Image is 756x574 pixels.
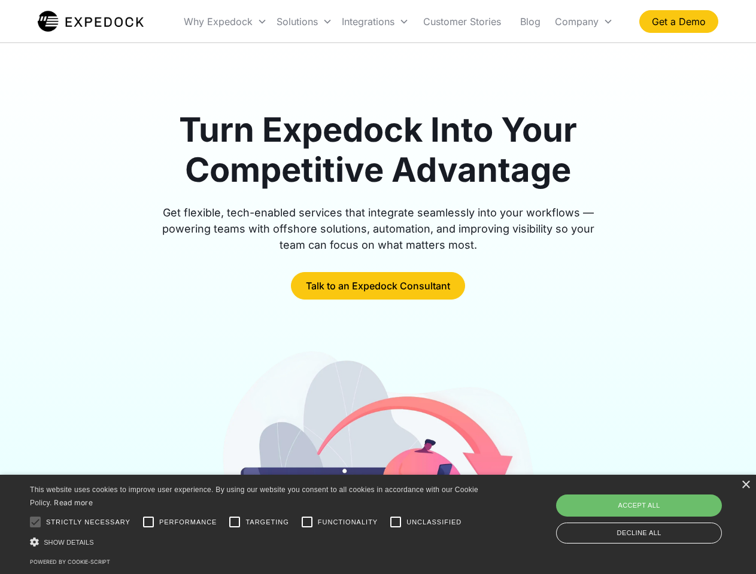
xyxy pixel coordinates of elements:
[245,517,289,527] span: Targeting
[184,16,253,28] div: Why Expedock
[291,272,465,300] a: Talk to an Expedock Consultant
[44,539,94,546] span: Show details
[277,16,318,28] div: Solutions
[179,1,272,42] div: Why Expedock
[148,110,608,190] h1: Turn Expedock Into Your Competitive Advantage
[148,204,608,253] div: Get flexible, tech-enabled services that integrate seamlessly into your workflows — powering team...
[406,517,462,527] span: Unclassified
[272,1,337,42] div: Solutions
[30,486,478,508] span: This website uses cookies to improve user experience. By using our website you consent to all coo...
[30,558,110,565] a: Powered by cookie-script
[337,1,414,42] div: Integrations
[557,445,756,574] iframe: Chat Widget
[555,16,599,28] div: Company
[511,1,550,42] a: Blog
[414,1,511,42] a: Customer Stories
[46,517,130,527] span: Strictly necessary
[30,536,482,548] div: Show details
[38,10,144,33] a: home
[38,10,144,33] img: Expedock Logo
[639,10,718,33] a: Get a Demo
[54,498,93,507] a: Read more
[550,1,618,42] div: Company
[318,517,378,527] span: Functionality
[159,517,217,527] span: Performance
[342,16,394,28] div: Integrations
